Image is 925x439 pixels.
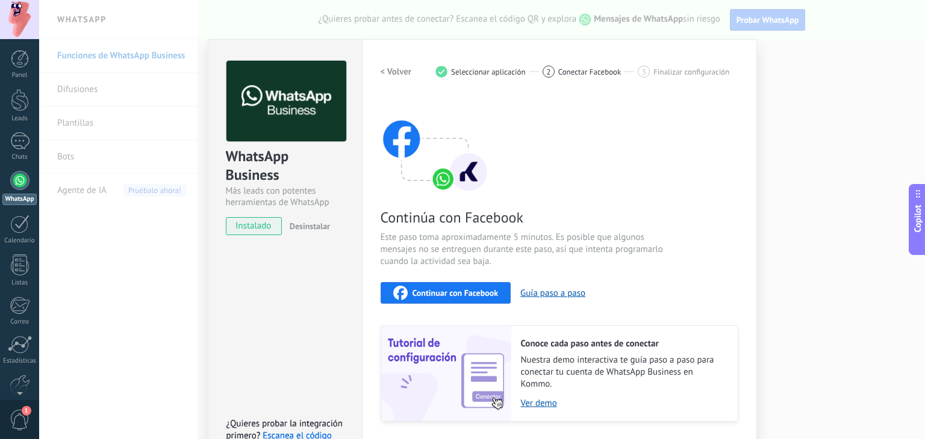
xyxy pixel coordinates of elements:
span: instalado [226,217,281,235]
div: Calendario [2,237,37,245]
img: logo_main.png [226,61,346,142]
div: Panel [2,72,37,79]
span: Copilot [912,205,924,233]
a: Ver demo [521,398,726,409]
span: Nuestra demo interactiva te guía paso a paso para conectar tu cuenta de WhatsApp Business en Kommo. [521,354,726,390]
div: WhatsApp [2,194,37,205]
span: Desinstalar [290,221,330,232]
div: Correo [2,318,37,326]
div: Leads [2,115,37,123]
span: Conectar Facebook [558,67,621,76]
span: Seleccionar aplicación [451,67,526,76]
span: 2 [546,67,550,77]
button: Guía paso a paso [520,287,585,299]
span: Finalizar configuración [653,67,729,76]
img: connect with facebook [381,97,489,193]
h2: Conoce cada paso antes de conectar [521,338,726,349]
button: < Volver [381,61,412,82]
span: Continuar con Facebook [413,289,499,297]
button: Continuar con Facebook [381,282,511,304]
span: Continúa con Facebook [381,208,667,227]
div: Estadísticas [2,357,37,365]
h2: < Volver [381,66,412,78]
span: 3 [642,67,646,77]
span: 1 [22,406,31,416]
button: Desinstalar [285,217,330,235]
div: Listas [2,279,37,287]
span: Este paso toma aproximadamente 5 minutos. Es posible que algunos mensajes no se entreguen durante... [381,232,667,268]
div: WhatsApp Business [226,147,344,185]
div: Más leads con potentes herramientas de WhatsApp [226,185,344,208]
div: Chats [2,153,37,161]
